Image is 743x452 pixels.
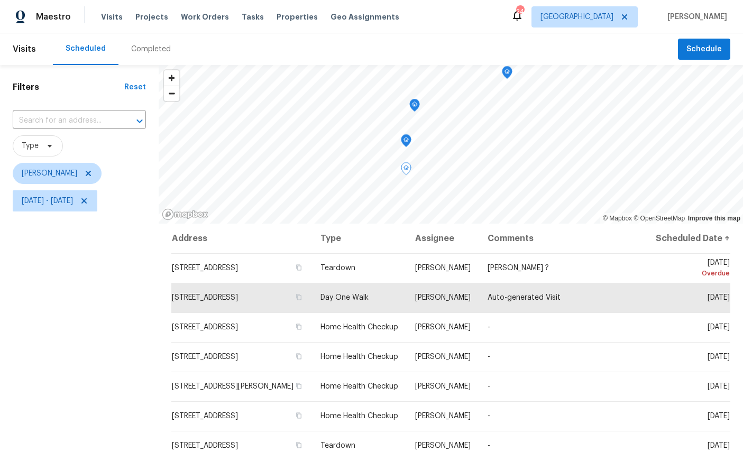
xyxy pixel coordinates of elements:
[656,268,730,279] div: Overdue
[294,322,304,331] button: Copy Address
[415,264,471,272] span: [PERSON_NAME]
[415,383,471,390] span: [PERSON_NAME]
[172,412,238,420] span: [STREET_ADDRESS]
[320,383,398,390] span: Home Health Checkup
[415,442,471,449] span: [PERSON_NAME]
[277,12,318,22] span: Properties
[647,224,730,253] th: Scheduled Date ↑
[294,352,304,361] button: Copy Address
[415,294,471,301] span: [PERSON_NAME]
[172,324,238,331] span: [STREET_ADDRESS]
[401,162,411,179] div: Map marker
[36,12,71,22] span: Maestro
[678,39,730,60] button: Schedule
[407,224,479,253] th: Assignee
[415,324,471,331] span: [PERSON_NAME]
[331,12,399,22] span: Geo Assignments
[488,383,490,390] span: -
[294,381,304,391] button: Copy Address
[634,215,685,222] a: OpenStreetMap
[131,44,171,54] div: Completed
[656,259,730,279] span: [DATE]
[708,383,730,390] span: [DATE]
[479,224,647,253] th: Comments
[294,263,304,272] button: Copy Address
[502,66,512,82] div: Map marker
[13,38,36,61] span: Visits
[172,294,238,301] span: [STREET_ADDRESS]
[171,224,312,253] th: Address
[320,264,355,272] span: Teardown
[488,294,561,301] span: Auto-generated Visit
[172,442,238,449] span: [STREET_ADDRESS]
[488,264,549,272] span: [PERSON_NAME] ?
[663,12,727,22] span: [PERSON_NAME]
[401,134,411,151] div: Map marker
[603,215,632,222] a: Mapbox
[242,13,264,21] span: Tasks
[708,412,730,420] span: [DATE]
[516,6,524,17] div: 24
[688,215,740,222] a: Improve this map
[66,43,106,54] div: Scheduled
[708,442,730,449] span: [DATE]
[172,264,238,272] span: [STREET_ADDRESS]
[708,324,730,331] span: [DATE]
[294,292,304,302] button: Copy Address
[540,12,613,22] span: [GEOGRAPHIC_DATA]
[159,65,743,224] canvas: Map
[22,196,73,206] span: [DATE] - [DATE]
[708,353,730,361] span: [DATE]
[135,12,168,22] span: Projects
[132,114,147,128] button: Open
[488,442,490,449] span: -
[320,294,369,301] span: Day One Walk
[320,353,398,361] span: Home Health Checkup
[294,411,304,420] button: Copy Address
[320,442,355,449] span: Teardown
[22,141,39,151] span: Type
[172,383,293,390] span: [STREET_ADDRESS][PERSON_NAME]
[172,353,238,361] span: [STREET_ADDRESS]
[686,43,722,56] span: Schedule
[415,412,471,420] span: [PERSON_NAME]
[409,99,420,115] div: Map marker
[320,324,398,331] span: Home Health Checkup
[101,12,123,22] span: Visits
[488,324,490,331] span: -
[164,86,179,101] button: Zoom out
[488,412,490,420] span: -
[162,208,208,220] a: Mapbox homepage
[124,82,146,93] div: Reset
[164,70,179,86] button: Zoom in
[181,12,229,22] span: Work Orders
[22,168,77,179] span: [PERSON_NAME]
[312,224,407,253] th: Type
[13,113,116,129] input: Search for an address...
[320,412,398,420] span: Home Health Checkup
[415,353,471,361] span: [PERSON_NAME]
[488,353,490,361] span: -
[708,294,730,301] span: [DATE]
[13,82,124,93] h1: Filters
[294,440,304,450] button: Copy Address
